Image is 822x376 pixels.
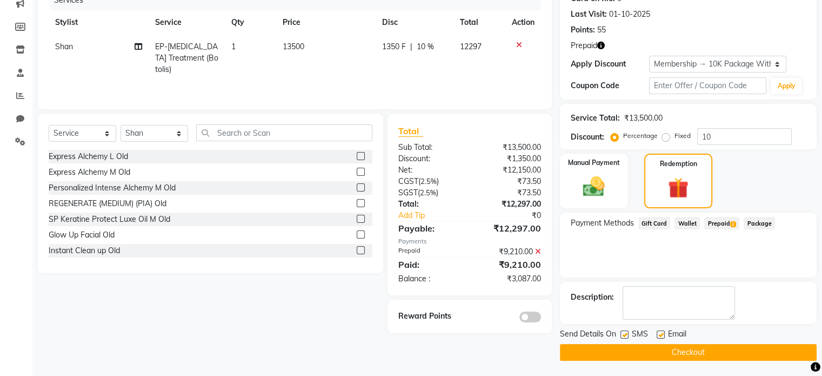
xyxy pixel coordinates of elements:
[730,221,736,228] span: 2
[571,113,620,124] div: Service Total:
[470,176,549,187] div: ₹73.50
[744,217,775,229] span: Package
[638,217,671,229] span: Gift Card
[49,182,176,194] div: Personalized Intense Alchemy M Old
[571,80,649,91] div: Coupon Code
[470,258,549,271] div: ₹9,210.00
[470,246,549,258] div: ₹9,210.00
[390,142,470,153] div: Sub Total:
[623,131,658,141] label: Percentage
[470,153,549,164] div: ₹1,350.00
[382,41,406,52] span: 1350 F
[390,222,470,235] div: Payable:
[470,222,549,235] div: ₹12,297.00
[624,113,663,124] div: ₹13,500.00
[470,273,549,285] div: ₹3,087.00
[49,151,128,162] div: Express Alchemy L Old
[282,42,304,51] span: 13500
[420,177,437,186] span: 2.5%
[609,9,650,20] div: 01-10-2025
[149,10,225,35] th: Service
[674,131,691,141] label: Fixed
[390,246,470,258] div: Prepaid
[398,237,541,246] div: Payments
[632,328,648,342] span: SMS
[390,311,470,322] div: Reward Points
[398,126,423,137] span: Total
[49,198,166,209] div: REGENERATE (MEDIUM) (PIA) Old
[49,214,170,225] div: SP Keratine Protect Luxe Oil M Old
[398,188,418,197] span: SGST
[571,58,649,70] div: Apply Discount
[49,10,149,35] th: Stylist
[505,10,541,35] th: Action
[390,164,470,176] div: Net:
[560,344,817,361] button: Checkout
[571,131,604,143] div: Discount:
[704,217,739,229] span: Prepaid
[571,40,597,51] span: Prepaid
[470,164,549,176] div: ₹12,150.00
[470,199,549,210] div: ₹12,297.00
[571,9,607,20] div: Last Visit:
[376,10,453,35] th: Disc
[276,10,376,35] th: Price
[49,245,120,256] div: Instant Clean up Old
[470,142,549,153] div: ₹13,500.00
[661,175,695,201] img: _gift.svg
[390,199,470,210] div: Total:
[231,42,236,51] span: 1
[410,41,412,52] span: |
[49,167,130,178] div: Express Alchemy M Old
[49,229,115,241] div: Glow Up Facial Old
[576,174,611,199] img: _cash.svg
[460,42,482,51] span: 12297
[390,153,470,164] div: Discount:
[560,328,616,342] span: Send Details On
[55,42,73,51] span: Shan
[660,159,697,169] label: Redemption
[668,328,686,342] span: Email
[597,24,606,36] div: 55
[390,258,470,271] div: Paid:
[225,10,276,35] th: Qty
[398,176,418,186] span: CGST
[453,10,505,35] th: Total
[568,158,620,168] label: Manual Payment
[420,188,436,197] span: 2.5%
[483,210,549,221] div: ₹0
[390,187,470,199] div: ( )
[571,217,634,229] span: Payment Methods
[649,77,767,94] input: Enter Offer / Coupon Code
[390,176,470,187] div: ( )
[571,292,614,303] div: Description:
[571,24,595,36] div: Points:
[155,42,218,74] span: EP-[MEDICAL_DATA] Treatment (Botolis)
[674,217,700,229] span: Wallet
[771,78,801,94] button: Apply
[417,41,434,52] span: 10 %
[390,210,483,221] a: Add Tip
[196,124,372,141] input: Search or Scan
[470,187,549,199] div: ₹73.50
[390,273,470,285] div: Balance :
